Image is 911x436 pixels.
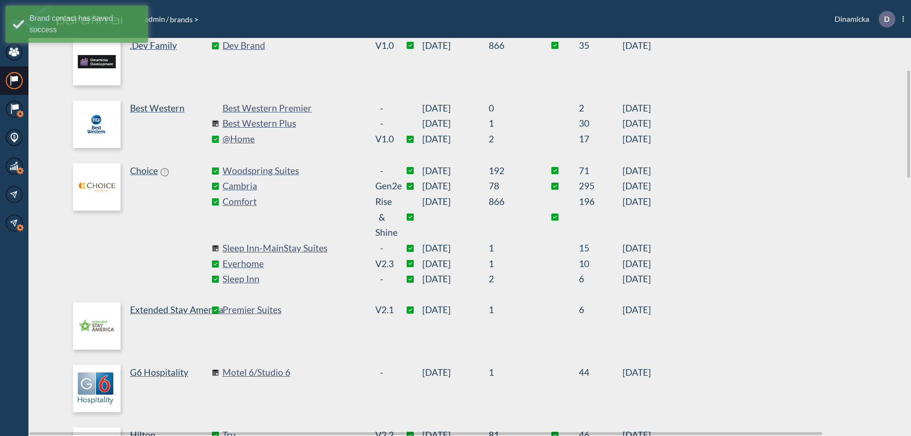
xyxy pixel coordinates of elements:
span: [DATE] [422,365,489,380]
div: - [375,241,388,256]
a: Best Western [73,101,215,148]
span: ! [160,168,169,176]
div: - [375,116,388,131]
span: [DATE] [422,116,489,131]
p: G6 Hospitality [130,365,188,380]
span: [DATE] [623,194,651,241]
a: Best Western Premier [223,101,365,116]
a: Best Western Plus [223,116,365,131]
a: Sleep Inn [223,271,365,287]
img: logo [73,38,121,85]
span: [DATE] [422,302,489,318]
a: Choice! [73,163,215,287]
span: [DATE] [623,271,651,287]
sapn: 71 [579,163,623,179]
img: comingSoon [212,245,219,252]
span: [DATE] [422,101,489,116]
span: [DATE] [422,194,489,241]
div: - [375,101,388,116]
img: logo [73,101,121,148]
span: [DATE] [623,256,651,272]
a: Everhome [223,256,365,272]
div: Gen2e [375,178,388,194]
a: Motel 6/Studio 6 [223,365,365,380]
a: Extended Stay America [73,302,215,350]
img: comingSoon [212,120,219,127]
sapn: 1 [489,116,531,131]
sapn: 2 [579,101,623,116]
sapn: 15 [579,241,623,256]
img: logo [73,163,121,211]
div: Brand contact has saved success [29,13,141,36]
div: v1.0 [375,131,388,147]
img: logo [73,302,121,350]
li: / [144,13,169,25]
span: [DATE] [422,131,489,147]
sapn: 44 [579,365,623,380]
sapn: 866 [489,194,531,241]
sapn: 1 [489,302,531,318]
p: D [884,15,890,23]
p: .Dev Family [130,38,177,54]
sapn: 78 [489,178,531,194]
span: [DATE] [422,256,489,272]
a: Premier Suites [223,302,365,318]
sapn: 192 [489,163,531,179]
a: Cambria [223,178,365,194]
span: brands > [169,15,199,24]
div: v1.0 [375,38,388,54]
span: [DATE] [422,38,489,54]
span: [DATE] [422,178,489,194]
p: Extended Stay America [130,302,223,318]
a: @Home [223,131,365,147]
sapn: 35 [579,38,623,54]
a: .Dev Family [73,38,215,85]
a: Dev Brand [223,38,365,54]
div: Rise & Shine [375,194,388,241]
span: [DATE] [623,116,651,131]
a: admin [144,14,166,23]
sapn: 295 [579,178,623,194]
sapn: 2 [489,271,531,287]
p: Choice [130,163,158,179]
img: logo [73,365,121,412]
div: - [375,271,388,287]
span: [DATE] [623,178,651,194]
span: [DATE] [623,131,651,147]
span: [DATE] [422,271,489,287]
sapn: 1 [489,256,531,272]
span: [DATE] [623,241,651,256]
sapn: 30 [579,116,623,131]
sapn: 1 [489,241,531,256]
sapn: 17 [579,131,623,147]
span: [DATE] [623,38,651,54]
span: [DATE] [422,163,489,179]
sapn: 1 [489,365,531,380]
div: v2.3 [375,256,388,272]
a: Comfort [223,194,365,241]
span: [DATE] [422,241,489,256]
a: Woodspring Suites [223,163,365,179]
div: - [375,163,388,179]
span: [DATE] [623,163,651,179]
div: Dinamicka [820,11,904,28]
a: G6 Hospitality [73,365,215,412]
sapn: 196 [579,194,623,241]
sapn: 866 [489,38,531,54]
div: - [375,365,388,380]
a: Sleep Inn-MainStay Suites [223,241,365,256]
div: v2.1 [375,302,388,318]
img: comingSoon [212,369,219,376]
sapn: 0 [489,101,531,116]
span: [DATE] [623,302,651,318]
span: [DATE] [623,365,651,380]
sapn: 6 [579,271,623,287]
sapn: 2 [489,131,531,147]
span: [DATE] [623,101,651,116]
sapn: 6 [579,302,623,318]
p: Best Western [130,101,185,116]
sapn: 10 [579,256,623,272]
